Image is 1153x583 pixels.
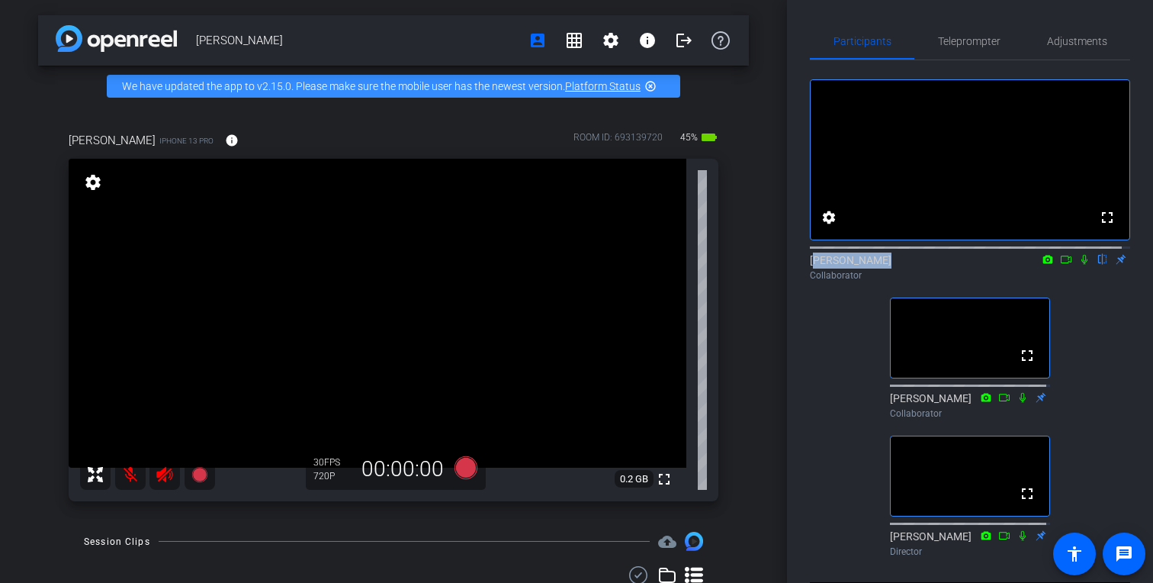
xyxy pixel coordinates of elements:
[1094,252,1112,266] mat-icon: flip
[1065,545,1084,563] mat-icon: accessibility
[56,25,177,52] img: app-logo
[658,533,676,551] span: Destinations for your clips
[890,391,1050,420] div: [PERSON_NAME]
[675,31,693,50] mat-icon: logout
[890,545,1050,559] div: Director
[938,36,1000,47] span: Teleprompter
[352,456,454,482] div: 00:00:00
[528,31,547,50] mat-icon: account_box
[1018,485,1036,503] mat-icon: fullscreen
[810,269,1130,282] div: Collaborator
[196,25,519,56] span: [PERSON_NAME]
[658,533,676,551] mat-icon: cloud_upload
[565,31,583,50] mat-icon: grid_on
[1018,346,1036,365] mat-icon: fullscreen
[159,135,214,147] span: iPhone 13 Pro
[833,36,891,47] span: Participants
[615,470,654,488] span: 0.2 GB
[820,208,838,227] mat-icon: settings
[678,125,700,150] span: 45%
[82,173,104,192] mat-icon: settings
[313,470,352,482] div: 720P
[890,407,1050,420] div: Collaborator
[107,75,680,98] div: We have updated the app to v2.15.0. Please make sure the mobile user has the newest version.
[1047,36,1107,47] span: Adjustments
[700,128,718,147] mat-icon: battery_std
[225,134,239,147] mat-icon: info
[1098,208,1116,227] mat-icon: fullscreen
[810,253,1130,282] div: [PERSON_NAME]
[84,534,150,549] div: Session Clips
[602,31,620,50] mat-icon: settings
[655,470,673,488] mat-icon: fullscreen
[638,31,657,50] mat-icon: info
[324,457,340,468] span: FPS
[69,132,156,149] span: [PERSON_NAME]
[313,456,352,469] div: 30
[890,529,1050,559] div: [PERSON_NAME]
[565,80,641,92] a: Platform Status
[685,532,703,550] img: Session clips
[644,80,657,92] mat-icon: highlight_off
[573,130,663,153] div: ROOM ID: 693139720
[1115,545,1133,563] mat-icon: message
